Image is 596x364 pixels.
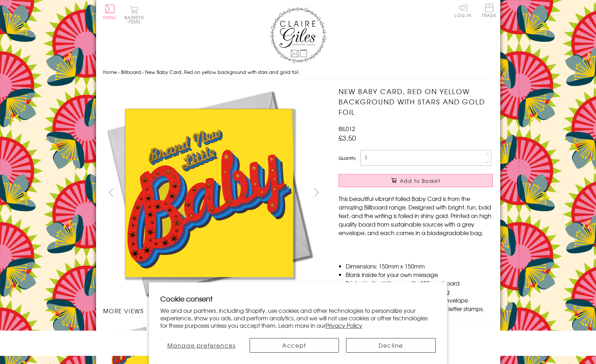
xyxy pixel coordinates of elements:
span: BIL012 [339,124,355,133]
span: £3.50 [339,133,356,143]
li: Dimensions: 150mm x 150mm [346,262,493,270]
span: Manage preferences [167,341,236,349]
button: next [308,184,324,200]
img: Claire Giles Greetings Cards [270,7,327,63]
img: New Baby Card, Red on yellow background with stars and gold foil [103,86,316,299]
span: 0 items [128,14,144,25]
li: Printed in the U.K on quality 350gsm board [346,279,493,287]
span: Add to Basket [400,177,440,184]
span: Menu [103,14,117,21]
button: Accept [250,338,339,353]
button: Decline [346,338,436,353]
h3: More views [103,306,325,315]
button: Menu [103,5,117,20]
button: Manage preferences [160,338,243,353]
h2: Cookie consent [160,294,436,304]
a: Log In [455,4,472,17]
a: Privacy Policy [325,321,362,330]
span: › [118,69,119,75]
li: Blank inside for your own message [346,270,493,279]
p: This beautiful vibrant foiled Baby Card is from the amazing Billboard range. Designed with bright... [339,194,493,237]
h1: New Baby Card, Red on yellow background with stars and gold foil [339,86,493,117]
a: Trade [482,4,497,19]
nav: breadcrumbs [103,65,493,80]
span: Trade [482,4,497,17]
a: Billboard [121,69,141,75]
span: › [142,69,144,75]
p: We and our partners, including Shopify, use cookies and other technologies to personalize your ex... [160,307,436,329]
span: New Baby Card, Red on yellow background with stars and gold foil [145,69,299,75]
button: Add to Basket [339,174,493,187]
button: Basket0 items [124,6,144,24]
a: Home [103,69,117,75]
label: Quantity [339,155,356,161]
button: prev [103,184,119,200]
